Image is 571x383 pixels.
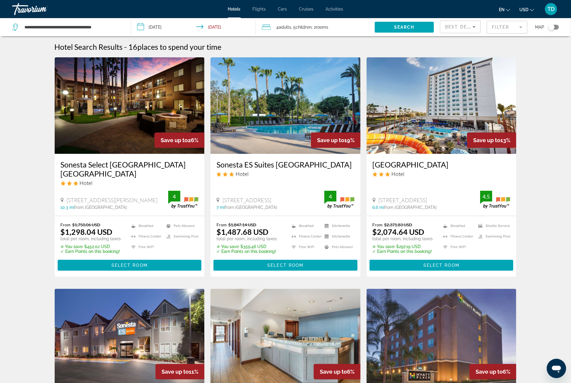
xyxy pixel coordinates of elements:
a: Cars [278,7,287,11]
h2: 16 [129,42,222,51]
img: trustyou-badge.svg [480,191,510,209]
span: From [61,222,71,227]
div: 4 [324,193,336,200]
p: $452.02 USD [61,244,121,249]
li: Pets Allowed [163,222,198,230]
a: Activities [326,7,343,11]
span: Hotel [236,171,249,177]
button: Filter [487,21,528,34]
li: Breakfast [440,222,475,230]
li: Free WiFi [289,243,322,251]
del: $1,847.14 USD [228,222,256,227]
button: Check-in date: Oct 30, 2025 Check-out date: Nov 8, 2025 [131,18,256,36]
span: Save up to [161,137,188,143]
h1: Hotel Search Results [55,42,123,51]
div: 4 [168,193,180,200]
span: Save up to [476,369,503,375]
a: Travorium [12,1,72,17]
span: ✮ You save [217,244,239,249]
span: 6.6 mi [373,205,384,210]
div: 3 star Hotel [217,171,354,177]
ins: $2,074.64 USD [373,227,425,236]
span: TD [547,6,555,12]
li: Swimming Pool [475,233,510,240]
span: Hotel [80,180,93,186]
li: Kitchenette [322,222,354,230]
li: Fitness Center [289,233,322,240]
button: Select Room [370,260,514,271]
a: Select Room [370,261,514,268]
p: ✓ Earn Points on this booking! [373,249,433,254]
li: Kitchenette [322,233,354,240]
div: 6% [314,364,361,379]
span: Flights [253,7,266,11]
button: Select Room [213,260,358,271]
span: From [373,222,383,227]
mat-select: Sort by [445,23,476,30]
div: 13% [467,132,516,148]
span: - [124,42,127,51]
img: Hotel image [55,57,205,154]
span: USD [519,7,528,12]
span: [STREET_ADDRESS] [379,197,427,203]
a: Cruises [299,7,314,11]
span: Save up to [320,369,347,375]
button: Travelers: 4 adults, 5 children [256,18,375,36]
span: [STREET_ADDRESS][PERSON_NAME] [67,197,158,203]
span: from [GEOGRAPHIC_DATA] [384,205,437,210]
p: total per room, including taxes [61,236,121,241]
div: 3 star Hotel [61,180,199,186]
img: Hotel image [210,57,361,154]
span: from [GEOGRAPHIC_DATA] [75,205,127,210]
li: Fitness Center [128,233,163,240]
span: ✮ You save [373,244,395,249]
button: Change currency [519,5,534,14]
span: From [217,222,227,227]
li: Breakfast [128,222,163,230]
span: from [GEOGRAPHIC_DATA] [225,205,277,210]
img: trustyou-badge.svg [324,191,354,209]
span: Select Room [111,263,148,268]
span: , 5 [291,23,312,31]
li: Breakfast [289,222,322,230]
p: $297.19 USD [373,244,433,249]
li: Swimming Pool [163,233,198,240]
span: ✮ You save [61,244,83,249]
button: Change language [499,5,510,14]
span: rooms [316,25,328,30]
a: Sonesta ES Suites [GEOGRAPHIC_DATA] [217,160,354,169]
div: 3 star Hotel [373,171,511,177]
span: places to spend your time [138,42,222,51]
span: Map [535,23,544,31]
div: 4.5 [480,193,492,200]
del: $2,371.83 USD [384,222,412,227]
button: Search [375,22,434,33]
span: Select Room [423,263,460,268]
ins: $1,487.68 USD [217,227,268,236]
span: Save up to [162,369,189,375]
li: Free WiFi [440,243,475,251]
a: [GEOGRAPHIC_DATA] [373,160,511,169]
span: , 2 [312,23,328,31]
span: Save up to [317,137,344,143]
iframe: Bouton de lancement de la fenêtre de messagerie [547,359,566,378]
p: total per room, including taxes [373,236,433,241]
li: Shuttle Service [475,222,510,230]
a: Select Room [58,261,202,268]
p: ✓ Earn Points on this booking! [217,249,277,254]
span: en [499,7,505,12]
p: $359.46 USD [217,244,277,249]
a: Hotels [228,7,241,11]
del: $1,750.06 USD [72,222,101,227]
span: Search [394,25,415,30]
p: ✓ Earn Points on this booking! [61,249,121,254]
img: trustyou-badge.svg [168,191,198,209]
span: 7 mi [217,205,225,210]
